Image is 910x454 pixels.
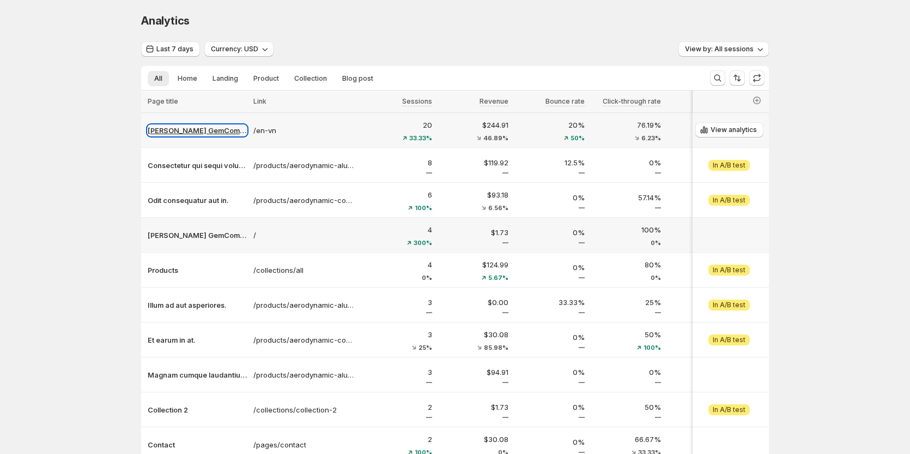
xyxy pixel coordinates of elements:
span: Link [253,97,266,105]
span: Sessions [402,97,432,106]
a: /products/aerodynamic-aluminum-bag [253,369,356,380]
span: 300% [414,240,432,246]
p: 3 [362,367,432,378]
span: Click-through rate [603,97,661,106]
p: 0% [515,402,585,413]
p: 8 [362,157,432,168]
p: 6 [362,189,432,200]
button: Contact [148,439,247,450]
button: Consectetur qui sequi voluptas. [148,160,247,171]
span: 100% [415,205,432,211]
span: 0% [422,274,432,281]
span: 5.67% [488,274,508,281]
p: /pages/contact [253,439,356,450]
span: 25% [418,344,432,351]
button: Collection 2 [148,404,247,415]
p: 0% [515,227,585,238]
span: Product [253,74,279,83]
span: Analytics [141,14,190,27]
button: View analytics [695,122,763,138]
p: 4 [362,224,432,235]
a: /products/aerodynamic-aluminum-lamp [253,300,356,310]
p: 20% [515,120,585,130]
p: 0% [591,157,661,168]
span: In A/B test [713,266,745,274]
a: /collections/collection-2 [253,404,356,415]
p: 3 [362,329,432,340]
p: 3 [362,297,432,308]
span: Home [178,74,197,83]
p: 0% [515,437,585,447]
p: Products [148,265,247,276]
p: 1 [668,227,737,238]
span: 6.23% [641,135,661,141]
p: /products/aerodynamic-concrete-keyboard [253,195,356,206]
button: Odit consequatur aut in. [148,195,247,206]
p: 66.67% [591,434,661,445]
p: 3 [668,367,737,378]
span: In A/B test [713,405,745,414]
span: Revenue [480,97,508,106]
button: Currency: USD [204,41,274,57]
span: 33.33% [409,135,432,141]
p: 1 [668,402,737,413]
p: 8 [668,120,737,130]
span: Collection [294,74,327,83]
p: $94.91 [439,367,508,378]
p: 1 [668,329,737,340]
p: $30.08 [439,434,508,445]
span: In A/B test [713,161,745,170]
span: View analytics [711,126,757,134]
p: 4 [668,259,737,270]
span: All [154,74,162,83]
p: $93.18 [439,189,508,200]
p: 50% [591,329,661,340]
p: $124.99 [439,259,508,270]
p: $0.00 [439,297,508,308]
p: $119.92 [439,157,508,168]
button: Illum ad aut asperiores. [148,300,247,310]
p: 76.19% [591,120,661,130]
button: [PERSON_NAME] GemCommerce [148,230,247,241]
p: /products/aerodynamic-aluminum-pants [253,160,356,171]
button: Et earum in at. [148,334,247,345]
p: 2 [362,434,432,445]
button: [PERSON_NAME] GemCommerce [148,125,247,136]
span: 0% [651,240,661,246]
p: 1 [668,434,737,445]
p: 25% [591,297,661,308]
span: Blog post [342,74,373,83]
p: Magnam cumque laudantium et. [148,369,247,380]
p: 4 [362,259,432,270]
a: /collections/all [253,265,356,276]
span: Bounce rate [545,97,585,106]
p: 50% [591,402,661,413]
p: 80% [591,259,661,270]
a: /products/aerodynamic-concrete-knife [253,334,356,345]
span: 85.98% [484,344,508,351]
p: 4 [668,189,737,200]
button: Sort the results [730,70,745,86]
p: 3 [668,157,737,168]
span: In A/B test [713,336,745,344]
span: Currency: USD [211,45,258,53]
a: /en-vn [253,125,356,136]
span: Page title [148,97,178,105]
span: 100% [644,344,661,351]
span: 50% [571,135,585,141]
span: 0% [651,274,661,281]
p: 12.5% [515,157,585,168]
p: $1.73 [439,402,508,413]
p: $30.08 [439,329,508,340]
button: Last 7 days [141,41,200,57]
p: 2 [362,402,432,413]
p: 33.33% [515,297,585,308]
